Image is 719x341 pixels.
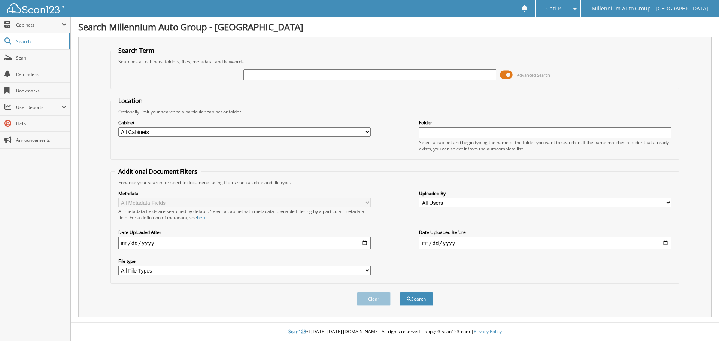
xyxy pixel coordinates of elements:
legend: Location [115,97,146,105]
input: end [419,237,671,249]
span: Announcements [16,137,67,143]
label: Cabinet [118,119,371,126]
span: Bookmarks [16,88,67,94]
label: Folder [419,119,671,126]
label: Date Uploaded After [118,229,371,235]
div: Searches all cabinets, folders, files, metadata, and keywords [115,58,676,65]
label: Date Uploaded Before [419,229,671,235]
a: here [197,214,207,221]
div: All metadata fields are searched by default. Select a cabinet with metadata to enable filtering b... [118,208,371,221]
button: Clear [357,292,391,306]
label: File type [118,258,371,264]
div: Optionally limit your search to a particular cabinet or folder [115,109,676,115]
div: © [DATE]-[DATE] [DOMAIN_NAME]. All rights reserved | appg03-scan123-com | [71,323,719,341]
label: Uploaded By [419,190,671,197]
legend: Search Term [115,46,158,55]
img: scan123-logo-white.svg [7,3,64,13]
div: Select a cabinet and begin typing the name of the folder you want to search in. If the name match... [419,139,671,152]
a: Privacy Policy [474,328,502,335]
span: Scan [16,55,67,61]
span: Help [16,121,67,127]
legend: Additional Document Filters [115,167,201,176]
h1: Search Millennium Auto Group - [GEOGRAPHIC_DATA] [78,21,712,33]
span: Search [16,38,66,45]
span: Cati P. [546,6,562,11]
input: start [118,237,371,249]
span: Scan123 [288,328,306,335]
label: Metadata [118,190,371,197]
span: Reminders [16,71,67,77]
span: Cabinets [16,22,61,28]
span: Advanced Search [517,72,550,78]
button: Search [400,292,433,306]
div: Enhance your search for specific documents using filters such as date and file type. [115,179,676,186]
span: Millennium Auto Group - [GEOGRAPHIC_DATA] [592,6,708,11]
span: User Reports [16,104,61,110]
